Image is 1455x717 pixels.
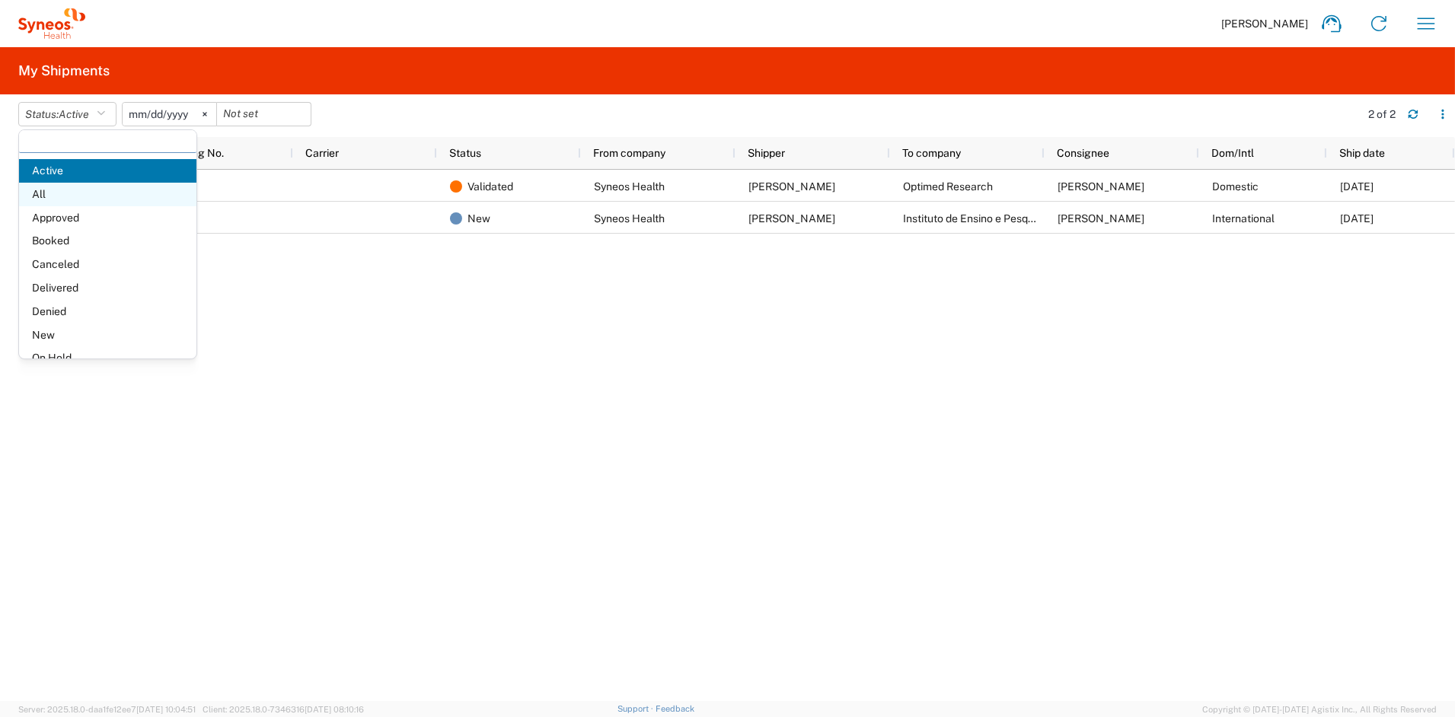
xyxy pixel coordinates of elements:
[19,183,196,206] span: All
[748,147,785,159] span: Shipper
[1339,147,1385,159] span: Ship date
[1211,147,1254,159] span: Dom/Intl
[19,300,196,323] span: Denied
[617,704,656,713] a: Support
[19,346,196,370] span: On Hold
[59,108,89,120] span: Active
[19,276,196,300] span: Delivered
[19,229,196,253] span: Booked
[902,147,961,159] span: To company
[1212,180,1259,193] span: Domestic
[1058,212,1144,225] span: Tamyres Gomes
[1340,180,1374,193] span: 09/02/2025
[594,180,665,193] span: Syneos Health
[217,103,311,126] input: Not set
[18,102,116,126] button: Status:Active
[903,180,993,193] span: Optimed Research
[19,253,196,276] span: Canceled
[19,159,196,183] span: Active
[1202,703,1437,716] span: Copyright © [DATE]-[DATE] Agistix Inc., All Rights Reserved
[748,212,835,225] span: John Popp
[748,180,835,193] span: John Popp
[123,103,216,126] input: Not set
[593,147,665,159] span: From company
[18,62,110,80] h2: My Shipments
[449,147,481,159] span: Status
[136,705,196,714] span: [DATE] 10:04:51
[1368,107,1396,121] div: 2 of 2
[467,170,513,202] span: Validated
[1340,212,1374,225] span: 07/24/2025
[203,705,364,714] span: Client: 2025.18.0-7346316
[19,206,196,230] span: Approved
[305,147,339,159] span: Carrier
[656,704,694,713] a: Feedback
[1212,212,1275,225] span: International
[1221,17,1308,30] span: [PERSON_NAME]
[305,705,364,714] span: [DATE] 08:10:16
[903,212,1158,225] span: Instituto de Ensino e Pesquisa Sao Lucas
[467,202,490,234] span: New
[19,323,196,347] span: New
[18,705,196,714] span: Server: 2025.18.0-daa1fe12ee7
[1058,180,1144,193] span: Tosha Heineman
[1057,147,1109,159] span: Consignee
[594,212,665,225] span: Syneos Health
